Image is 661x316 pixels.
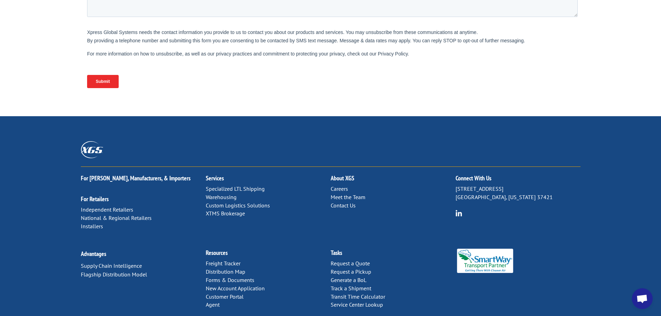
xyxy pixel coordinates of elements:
[331,185,348,192] a: Careers
[206,194,237,200] a: Warehousing
[206,276,254,283] a: Forms & Documents
[456,249,515,273] img: Smartway_Logo
[81,206,133,213] a: Independent Retailers
[331,194,365,200] a: Meet the Team
[331,174,354,182] a: About XGS
[81,141,103,158] img: XGS_Logos_ALL_2024_All_White
[206,268,245,275] a: Distribution Map
[632,288,653,309] div: Open chat
[206,185,265,192] a: Specialized LTL Shipping
[248,78,253,82] input: Contact by Phone
[81,250,106,258] a: Advantages
[81,262,142,269] a: Supply Chain Intelligence
[331,202,356,209] a: Contact Us
[331,285,371,292] a: Track a Shipment
[206,202,270,209] a: Custom Logistics Solutions
[331,301,383,308] a: Service Center Lookup
[255,69,289,74] span: Contact by Email
[331,268,371,275] a: Request a Pickup
[331,293,385,300] a: Transit Time Calculator
[81,223,103,230] a: Installers
[331,276,366,283] a: Generate a BoL
[81,214,152,221] a: National & Regional Retailers
[456,175,581,185] h2: Connect With Us
[247,58,286,63] span: Contact Preference
[247,1,268,6] span: Last name
[248,68,253,73] input: Contact by Email
[206,301,220,308] a: Agent
[81,195,109,203] a: For Retailers
[255,78,290,83] span: Contact by Phone
[81,174,190,182] a: For [PERSON_NAME], Manufacturers, & Importers
[206,285,265,292] a: New Account Application
[331,260,370,267] a: Request a Quote
[331,250,456,259] h2: Tasks
[206,249,228,257] a: Resources
[206,174,224,182] a: Services
[456,185,581,202] p: [STREET_ADDRESS] [GEOGRAPHIC_DATA], [US_STATE] 37421
[456,210,462,216] img: group-6
[206,210,245,217] a: XTMS Brokerage
[247,29,276,34] span: Phone number
[81,271,147,278] a: Flagship Distribution Model
[206,260,240,267] a: Freight Tracker
[206,293,244,300] a: Customer Portal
